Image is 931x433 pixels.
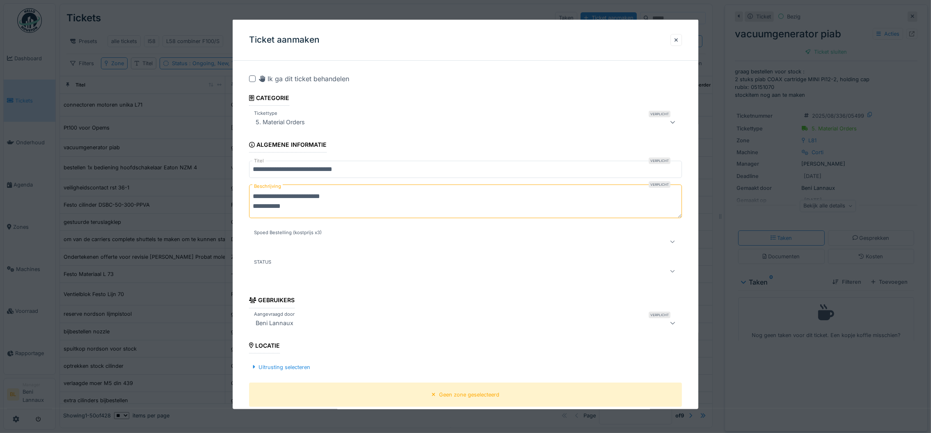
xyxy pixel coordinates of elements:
[252,259,273,266] label: STATUS
[252,229,323,236] label: Spoed Bestelling (kostprijs x3)
[252,318,297,328] div: Beni Lannaux
[249,35,320,45] h3: Ticket aanmaken
[252,310,296,317] label: Aangevraagd door
[259,74,349,84] div: Ik ga dit ticket behandelen
[649,111,670,117] div: Verplicht
[252,110,279,117] label: Tickettype
[649,157,670,164] div: Verplicht
[249,361,313,372] div: Uitrusting selecteren
[252,117,308,127] div: 5. Material Orders
[439,390,499,398] div: Geen zone geselecteerd
[649,311,670,318] div: Verplicht
[249,92,289,106] div: Categorie
[649,181,670,188] div: Verplicht
[249,339,280,353] div: Locatie
[252,181,283,191] label: Beschrijving
[252,157,265,164] label: Titel
[249,294,295,308] div: Gebruikers
[249,139,327,153] div: Algemene informatie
